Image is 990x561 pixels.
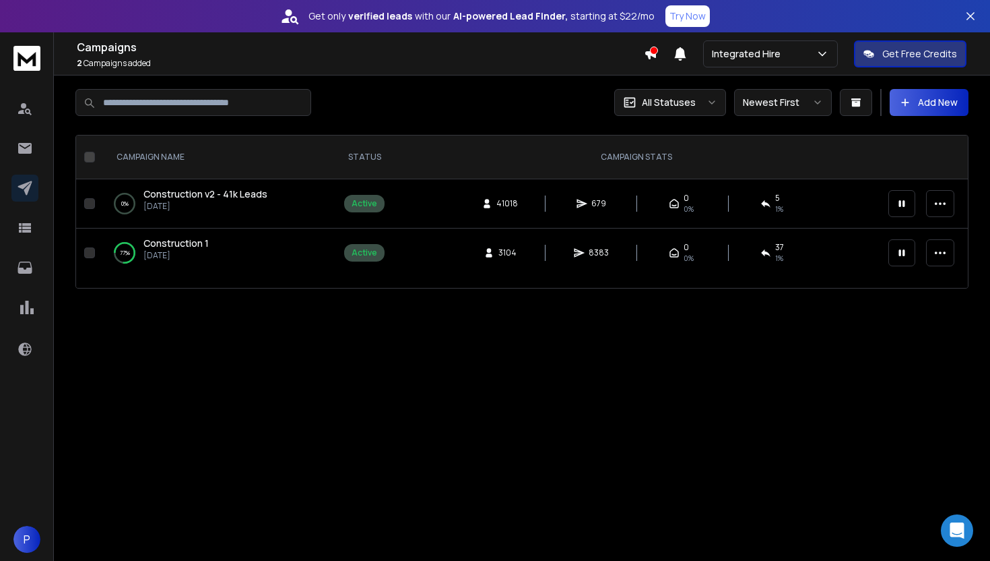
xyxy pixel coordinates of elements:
[684,193,689,204] span: 0
[665,5,710,27] button: Try Now
[591,198,606,209] span: 679
[775,204,783,214] span: 1 %
[941,514,973,547] div: Open Intercom Messenger
[143,237,209,250] a: Construction 1
[77,39,644,55] h1: Campaigns
[77,57,82,69] span: 2
[100,136,336,179] th: CAMPAIGN NAME
[498,247,517,258] span: 3104
[143,201,267,212] p: [DATE]
[854,40,966,67] button: Get Free Credits
[100,179,336,229] td: 0%Construction v2 - 41k Leads[DATE]
[120,246,130,260] p: 77 %
[882,47,957,61] p: Get Free Credits
[352,247,377,258] div: Active
[121,197,129,210] p: 0 %
[684,253,694,264] span: 0%
[496,198,518,209] span: 41018
[589,247,609,258] span: 8383
[77,58,644,69] p: Campaigns added
[336,136,393,179] th: STATUS
[143,250,209,261] p: [DATE]
[775,193,780,204] span: 5
[13,526,40,553] button: P
[393,136,880,179] th: CAMPAIGN STATS
[453,9,568,23] strong: AI-powered Lead Finder,
[308,9,655,23] p: Get only with our starting at $22/mo
[143,187,267,200] span: Construction v2 - 41k Leads
[669,9,706,23] p: Try Now
[348,9,412,23] strong: verified leads
[890,89,968,116] button: Add New
[775,242,784,253] span: 37
[684,242,689,253] span: 0
[13,46,40,71] img: logo
[684,204,694,214] span: 0%
[712,47,786,61] p: Integrated Hire
[143,187,267,201] a: Construction v2 - 41k Leads
[642,96,696,109] p: All Statuses
[775,253,783,264] span: 1 %
[100,229,336,278] td: 77%Construction 1[DATE]
[143,237,209,249] span: Construction 1
[352,198,377,209] div: Active
[734,89,832,116] button: Newest First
